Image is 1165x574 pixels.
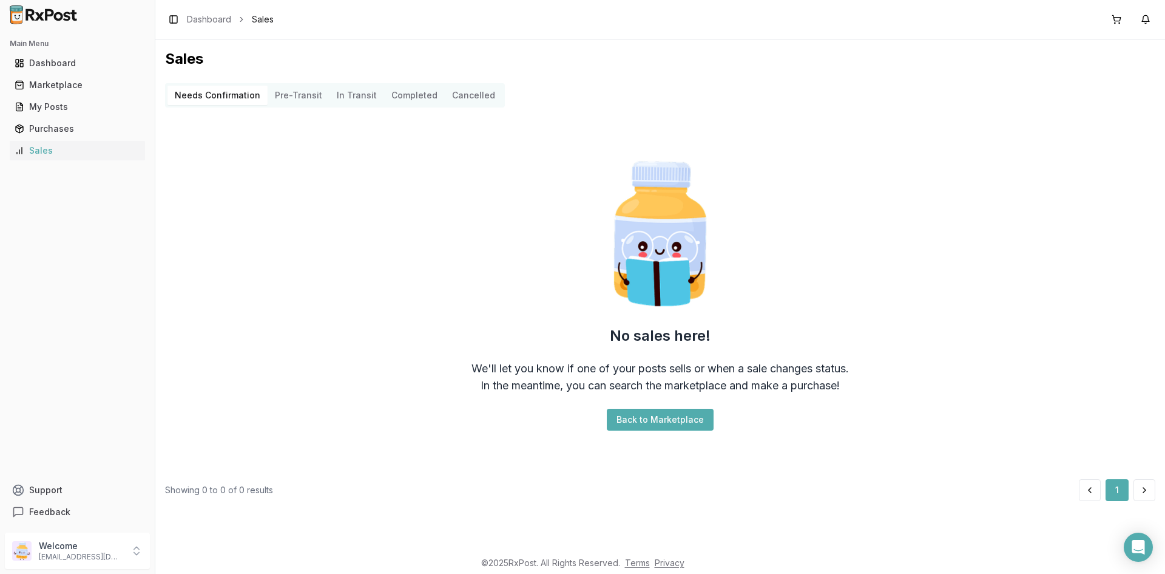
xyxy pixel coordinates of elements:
[610,326,711,346] h2: No sales here!
[10,74,145,96] a: Marketplace
[5,97,150,117] button: My Posts
[5,141,150,160] button: Sales
[10,52,145,74] a: Dashboard
[582,156,738,312] img: Smart Pill Bottle
[39,540,123,552] p: Welcome
[15,79,140,91] div: Marketplace
[5,479,150,501] button: Support
[39,552,123,562] p: [EMAIL_ADDRESS][DOMAIN_NAME]
[10,39,145,49] h2: Main Menu
[15,101,140,113] div: My Posts
[481,377,840,394] div: In the meantime, you can search the marketplace and make a purchase!
[165,49,1155,69] h1: Sales
[15,123,140,135] div: Purchases
[655,558,684,568] a: Privacy
[10,118,145,140] a: Purchases
[165,484,273,496] div: Showing 0 to 0 of 0 results
[471,360,849,377] div: We'll let you know if one of your posts sells or when a sale changes status.
[187,13,274,26] nav: breadcrumb
[12,541,32,561] img: User avatar
[5,53,150,73] button: Dashboard
[29,506,70,518] span: Feedback
[187,13,231,26] a: Dashboard
[445,86,502,105] button: Cancelled
[1106,479,1129,501] button: 1
[268,86,329,105] button: Pre-Transit
[329,86,384,105] button: In Transit
[5,119,150,138] button: Purchases
[1124,533,1153,562] div: Open Intercom Messenger
[15,145,140,157] div: Sales
[167,86,268,105] button: Needs Confirmation
[607,409,714,431] button: Back to Marketplace
[10,140,145,162] a: Sales
[384,86,445,105] button: Completed
[15,57,140,69] div: Dashboard
[5,5,83,24] img: RxPost Logo
[5,75,150,95] button: Marketplace
[625,558,650,568] a: Terms
[5,501,150,523] button: Feedback
[10,96,145,118] a: My Posts
[252,13,274,26] span: Sales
